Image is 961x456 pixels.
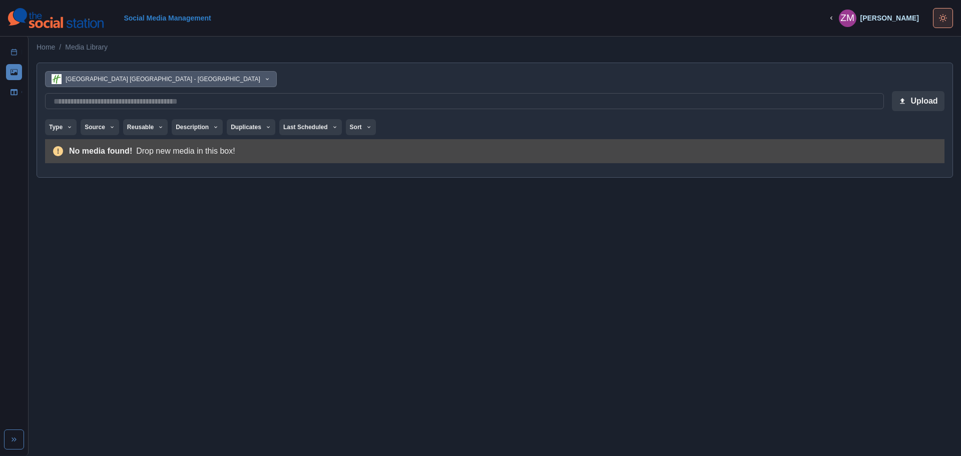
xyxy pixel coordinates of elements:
[37,42,55,53] a: Home
[45,119,77,135] button: Type
[6,84,22,100] a: Client Dashboard
[279,119,342,135] button: Last Scheduled
[892,91,944,111] button: Upload
[59,42,61,53] span: /
[69,145,132,157] div: No media found!
[172,119,223,135] button: Description
[860,14,919,23] div: [PERSON_NAME]
[8,8,104,28] img: logoTextSVG.62801f218bc96a9b266caa72a09eb111.svg
[52,74,62,84] img: 388097147955699
[65,42,108,53] a: Media Library
[820,8,927,28] button: [PERSON_NAME]
[81,119,119,135] button: Source
[227,119,275,135] button: Duplicates
[6,64,22,80] a: Media Library
[4,429,24,449] button: Expand
[45,71,277,87] button: [GEOGRAPHIC_DATA] [GEOGRAPHIC_DATA] - [GEOGRAPHIC_DATA]
[840,6,854,30] div: ZB Moham
[346,119,376,135] button: Sort
[37,42,108,53] nav: breadcrumb
[933,8,953,28] button: Toggle Mode
[136,145,235,157] div: Drop new media in this box!
[124,14,211,22] a: Social Media Management
[123,119,168,135] button: Reusable
[6,44,22,60] a: Post Schedule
